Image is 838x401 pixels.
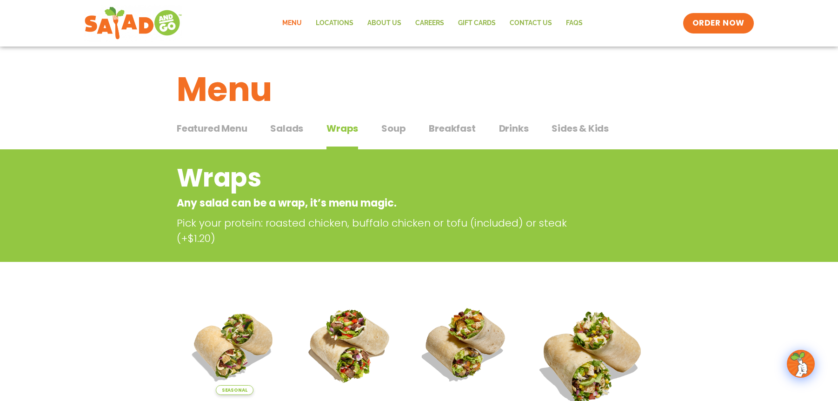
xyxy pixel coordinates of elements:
[177,159,586,197] h2: Wraps
[309,13,360,34] a: Locations
[299,294,400,395] img: Product photo for Fajita Wrap
[429,121,475,135] span: Breakfast
[84,5,182,42] img: new-SAG-logo-768×292
[381,121,406,135] span: Soup
[788,351,814,377] img: wpChatIcon
[559,13,590,34] a: FAQs
[692,18,745,29] span: ORDER NOW
[177,215,591,246] p: Pick your protein: roasted chicken, buffalo chicken or tofu (included) or steak (+$1.20)
[177,64,661,114] h1: Menu
[415,294,516,395] img: Product photo for Roasted Autumn Wrap
[275,13,590,34] nav: Menu
[451,13,503,34] a: GIFT CARDS
[177,195,586,211] p: Any salad can be a wrap, it’s menu magic.
[360,13,408,34] a: About Us
[552,121,609,135] span: Sides & Kids
[408,13,451,34] a: Careers
[184,294,285,395] img: Product photo for Tuscan Summer Wrap
[499,121,529,135] span: Drinks
[177,118,661,150] div: Tabbed content
[326,121,358,135] span: Wraps
[683,13,754,33] a: ORDER NOW
[503,13,559,34] a: Contact Us
[275,13,309,34] a: Menu
[177,121,247,135] span: Featured Menu
[270,121,303,135] span: Salads
[216,385,253,395] span: Seasonal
